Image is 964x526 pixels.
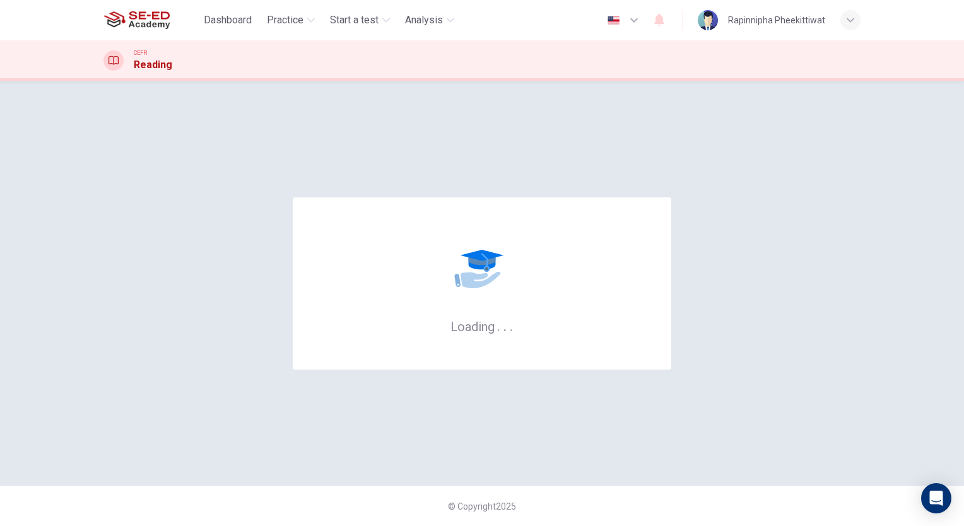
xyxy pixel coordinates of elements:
[103,8,170,33] img: SE-ED Academy logo
[325,9,395,32] button: Start a test
[509,315,514,336] h6: .
[698,10,718,30] img: Profile picture
[728,13,825,28] div: Rapinnipha Pheekittiwat
[450,318,514,334] h6: Loading
[262,9,320,32] button: Practice
[330,13,379,28] span: Start a test
[497,315,501,336] h6: .
[103,8,199,33] a: SE-ED Academy logo
[405,13,443,28] span: Analysis
[134,49,147,57] span: CEFR
[921,483,951,513] div: Open Intercom Messenger
[503,315,507,336] h6: .
[267,13,303,28] span: Practice
[204,13,252,28] span: Dashboard
[448,501,516,511] span: © Copyright 2025
[606,16,621,25] img: en
[400,9,459,32] button: Analysis
[199,9,257,32] button: Dashboard
[134,57,172,73] h1: Reading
